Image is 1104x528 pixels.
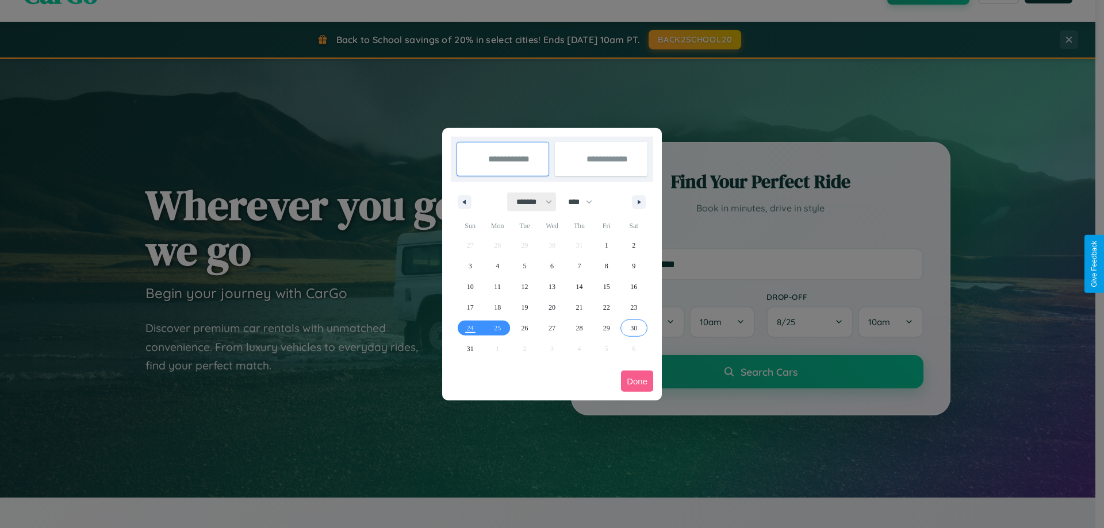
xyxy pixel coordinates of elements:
span: 3 [469,256,472,276]
span: 22 [603,297,610,318]
button: 23 [620,297,647,318]
button: 31 [457,338,484,359]
button: 12 [511,276,538,297]
button: 20 [538,297,565,318]
span: 11 [494,276,501,297]
button: 19 [511,297,538,318]
span: 23 [630,297,637,318]
span: 7 [577,256,581,276]
span: 13 [549,276,555,297]
button: 1 [593,235,620,256]
button: 18 [484,297,511,318]
span: Tue [511,217,538,235]
span: 5 [523,256,527,276]
button: 15 [593,276,620,297]
span: 9 [632,256,635,276]
button: 22 [593,297,620,318]
span: 18 [494,297,501,318]
button: 4 [484,256,511,276]
button: 28 [566,318,593,338]
button: 13 [538,276,565,297]
span: 30 [630,318,637,338]
button: 29 [593,318,620,338]
button: 3 [457,256,484,276]
span: 24 [467,318,474,338]
button: 30 [620,318,647,338]
span: 20 [549,297,555,318]
button: 5 [511,256,538,276]
span: 17 [467,297,474,318]
button: 21 [566,297,593,318]
span: 4 [496,256,499,276]
span: 14 [576,276,582,297]
button: 25 [484,318,511,338]
button: 14 [566,276,593,297]
span: Thu [566,217,593,235]
span: Sat [620,217,647,235]
span: 6 [550,256,554,276]
div: Give Feedback [1090,241,1098,287]
span: 16 [630,276,637,297]
span: Fri [593,217,620,235]
span: 28 [576,318,582,338]
span: 25 [494,318,501,338]
span: Wed [538,217,565,235]
button: 11 [484,276,511,297]
span: 27 [549,318,555,338]
span: 26 [522,318,528,338]
button: 6 [538,256,565,276]
button: 2 [620,235,647,256]
span: Sun [457,217,484,235]
button: 8 [593,256,620,276]
span: 12 [522,276,528,297]
span: 31 [467,338,474,359]
button: 9 [620,256,647,276]
button: Done [621,371,653,392]
span: 10 [467,276,474,297]
span: 8 [605,256,608,276]
span: 15 [603,276,610,297]
button: 10 [457,276,484,297]
span: 2 [632,235,635,256]
button: 16 [620,276,647,297]
span: 21 [576,297,582,318]
button: 26 [511,318,538,338]
span: 29 [603,318,610,338]
span: 19 [522,297,528,318]
button: 24 [457,318,484,338]
button: 7 [566,256,593,276]
button: 27 [538,318,565,338]
button: 17 [457,297,484,318]
span: Mon [484,217,511,235]
span: 1 [605,235,608,256]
